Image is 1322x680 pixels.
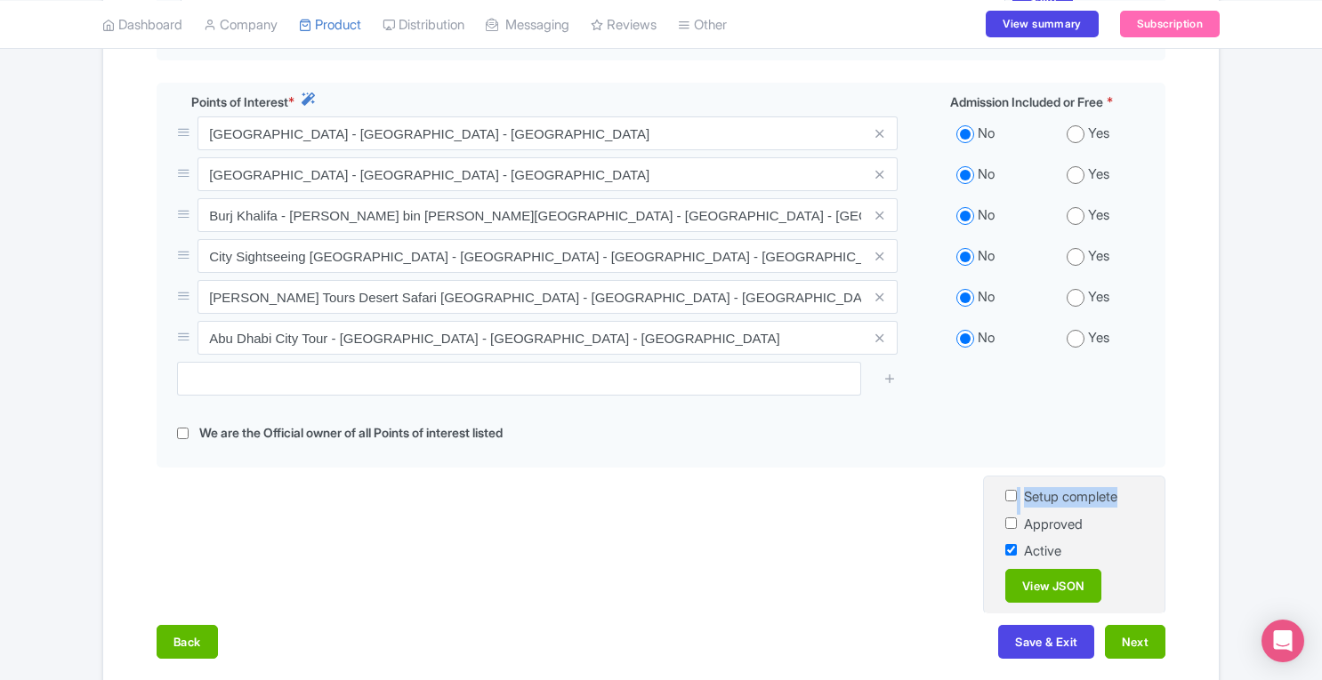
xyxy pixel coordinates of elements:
[1262,620,1304,662] div: Open Intercom Messenger
[1088,328,1109,348] label: Yes
[978,205,995,226] label: No
[1088,246,1109,267] label: Yes
[950,92,1103,111] span: Admission Included or Free
[1024,487,1117,508] label: Setup complete
[1088,287,1109,308] label: Yes
[978,124,995,144] label: No
[1088,124,1109,144] label: Yes
[1105,625,1165,659] button: Next
[1088,205,1109,226] label: Yes
[1120,11,1220,37] a: Subscription
[978,164,995,185] label: No
[1024,541,1061,562] label: Active
[157,625,218,659] button: Back
[1024,515,1083,535] label: Approved
[191,92,288,111] span: Points of Interest
[986,11,1098,37] a: View summary
[978,246,995,267] label: No
[998,625,1094,659] button: Save & Exit
[978,328,995,348] label: No
[978,287,995,308] label: No
[1005,569,1101,603] a: View JSON
[1088,164,1109,185] label: Yes
[199,423,503,444] label: We are the Official owner of all Points of interest listed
